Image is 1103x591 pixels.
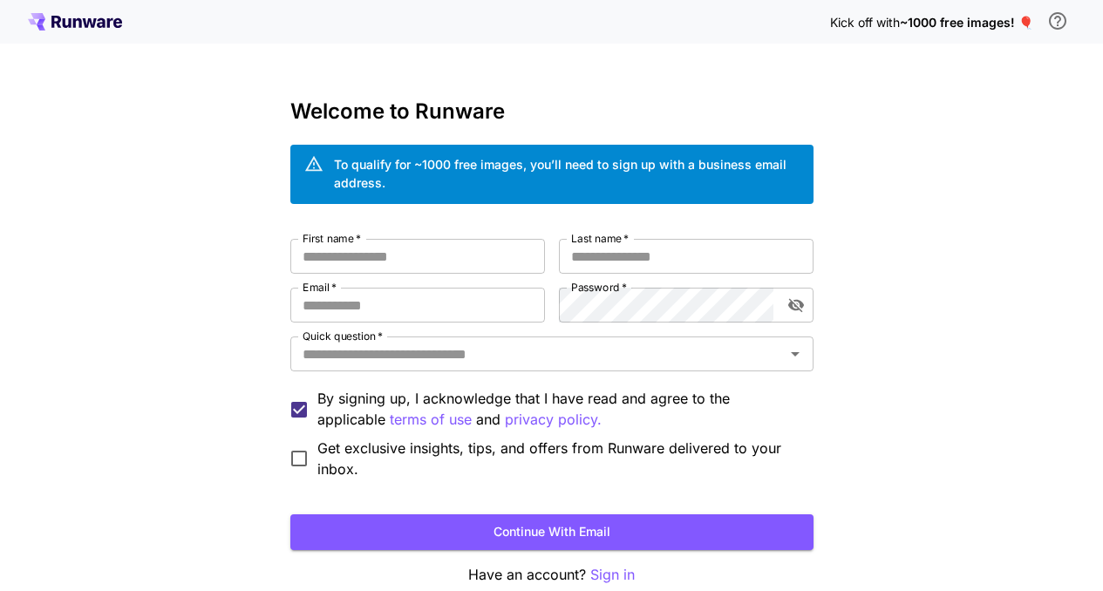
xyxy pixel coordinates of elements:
p: By signing up, I acknowledge that I have read and agree to the applicable and [317,388,800,431]
label: Password [571,280,627,295]
label: Email [303,280,337,295]
span: Get exclusive insights, tips, and offers from Runware delivered to your inbox. [317,438,800,479]
button: Sign in [590,564,635,586]
p: Have an account? [290,564,814,586]
p: privacy policy. [505,409,602,431]
label: First name [303,231,361,246]
label: Last name [571,231,629,246]
span: Kick off with [830,15,900,30]
button: Continue with email [290,514,814,550]
label: Quick question [303,329,383,343]
button: In order to qualify for free credit, you need to sign up with a business email address and click ... [1040,3,1075,38]
h3: Welcome to Runware [290,99,814,124]
button: By signing up, I acknowledge that I have read and agree to the applicable and privacy policy. [390,409,472,431]
button: By signing up, I acknowledge that I have read and agree to the applicable terms of use and [505,409,602,431]
button: Open [783,342,807,366]
span: ~1000 free images! 🎈 [900,15,1033,30]
div: To qualify for ~1000 free images, you’ll need to sign up with a business email address. [334,155,800,192]
button: toggle password visibility [780,289,812,321]
p: terms of use [390,409,472,431]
